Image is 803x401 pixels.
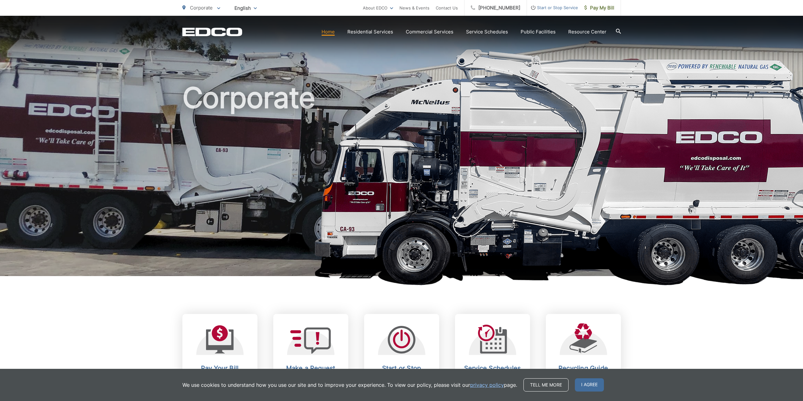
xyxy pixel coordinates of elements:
a: Contact Us [436,4,458,12]
a: privacy policy [470,381,504,389]
p: We use cookies to understand how you use our site and to improve your experience. To view our pol... [182,381,517,389]
a: About EDCO [363,4,393,12]
h1: Corporate [182,82,621,282]
a: Commercial Services [406,28,453,36]
h2: Pay Your Bill [189,364,251,372]
a: EDCD logo. Return to the homepage. [182,27,242,36]
h2: Service Schedules [461,364,524,372]
h2: Make a Request [280,364,342,372]
span: English [230,3,262,14]
a: Public Facilities [521,28,556,36]
a: Service Schedules [466,28,508,36]
a: Residential Services [347,28,393,36]
a: Resource Center [568,28,606,36]
a: Tell me more [523,378,569,392]
h2: Recycling Guide [552,364,615,372]
a: News & Events [399,4,429,12]
span: Pay My Bill [584,4,614,12]
span: I agree [575,378,604,392]
h2: Start or Stop Service [370,364,433,380]
a: Home [322,28,335,36]
span: Corporate [190,5,213,11]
